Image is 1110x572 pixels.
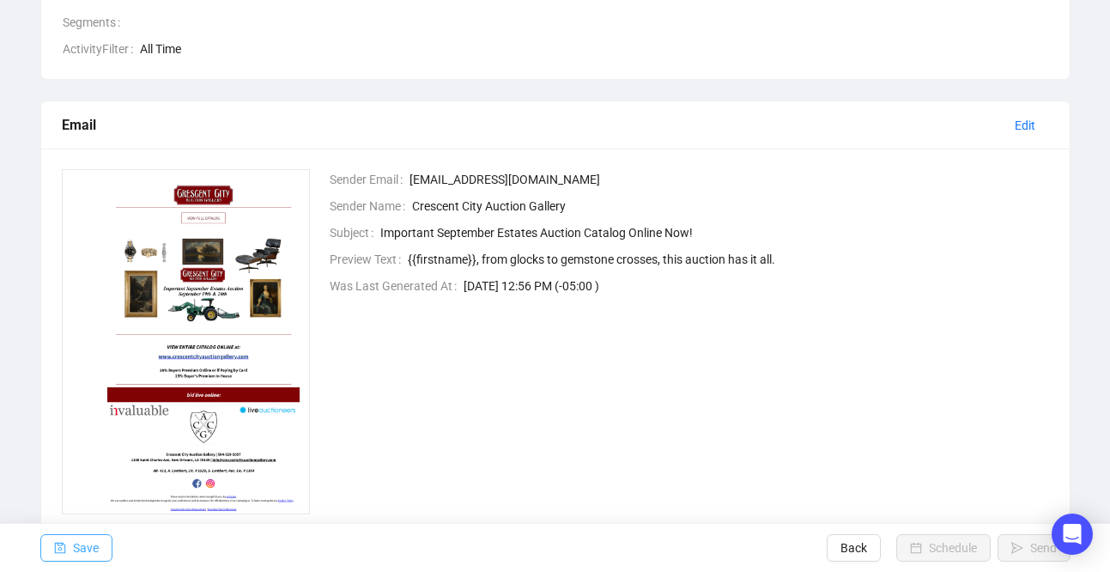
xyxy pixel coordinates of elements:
span: Sender Email [330,170,409,189]
span: Segments [63,13,127,32]
button: Edit [1001,112,1049,139]
span: Subject [330,223,380,242]
span: Back [840,524,867,572]
span: Save [73,524,99,572]
button: Back [827,534,881,562]
span: All Time [140,40,1049,58]
button: Schedule [896,534,991,562]
span: Edit [1015,116,1035,135]
span: ActivityFilter [63,40,140,58]
span: save [54,542,66,554]
span: [EMAIL_ADDRESS][DOMAIN_NAME] [409,170,1049,189]
button: Send [998,534,1071,562]
div: Email [62,114,1001,136]
img: 1756419326251-UseTTWTmBkTuckBR.png [62,169,311,514]
div: Open Intercom Messenger [1052,514,1093,555]
button: Save [40,534,112,562]
span: Was Last Generated At [330,277,464,295]
span: [DATE] 12:56 PM (-05:00 ) [464,277,1049,295]
span: Crescent City Auction Gallery [412,197,1049,216]
span: Important September Estates Auction Catalog Online Now! [380,223,1049,242]
span: Sender Name [330,197,412,216]
span: {{firstname}}, from glocks to gemstone crosses, this auction has it all. [408,250,1049,269]
span: Preview Text [330,250,408,269]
